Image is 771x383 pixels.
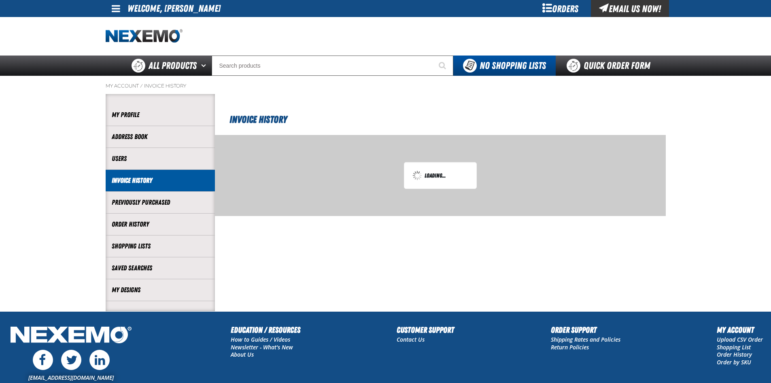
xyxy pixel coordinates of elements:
h2: My Account [717,324,763,336]
h2: Order Support [551,324,620,336]
button: Open All Products pages [198,56,212,76]
a: My Designs [112,285,209,295]
a: Shipping Rates and Policies [551,336,620,343]
a: How to Guides / Videos [231,336,290,343]
a: Shopping List [717,343,751,351]
input: Search [212,56,453,76]
a: Quick Order Form [556,56,665,76]
a: Return Policies [551,343,589,351]
a: Upload CSV Order [717,336,763,343]
div: Loading... [412,171,468,180]
a: Order by SKU [717,358,751,366]
a: Home [106,29,183,43]
a: Saved Searches [112,263,209,273]
a: [EMAIL_ADDRESS][DOMAIN_NAME] [28,374,114,381]
img: Nexemo Logo [8,324,134,348]
a: Invoice History [112,176,209,185]
a: Users [112,154,209,163]
a: About Us [231,351,254,358]
a: Order History [112,220,209,229]
nav: Breadcrumbs [106,83,666,89]
span: No Shopping Lists [480,60,546,71]
h2: Education / Resources [231,324,300,336]
a: Newsletter - What's New [231,343,293,351]
span: All Products [149,58,197,73]
a: Contact Us [397,336,425,343]
a: Shopping Lists [112,242,209,251]
a: My Profile [112,110,209,120]
span: / [140,83,143,89]
h2: Customer Support [397,324,454,336]
button: You do not have available Shopping Lists. Open to Create a New List [453,56,556,76]
a: Address Book [112,132,209,141]
span: Invoice History [229,114,287,125]
a: Invoice History [144,83,186,89]
a: My Account [106,83,139,89]
a: Order History [717,351,752,358]
a: Previously Purchased [112,198,209,207]
img: Nexemo logo [106,29,183,43]
button: Start Searching [433,56,453,76]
